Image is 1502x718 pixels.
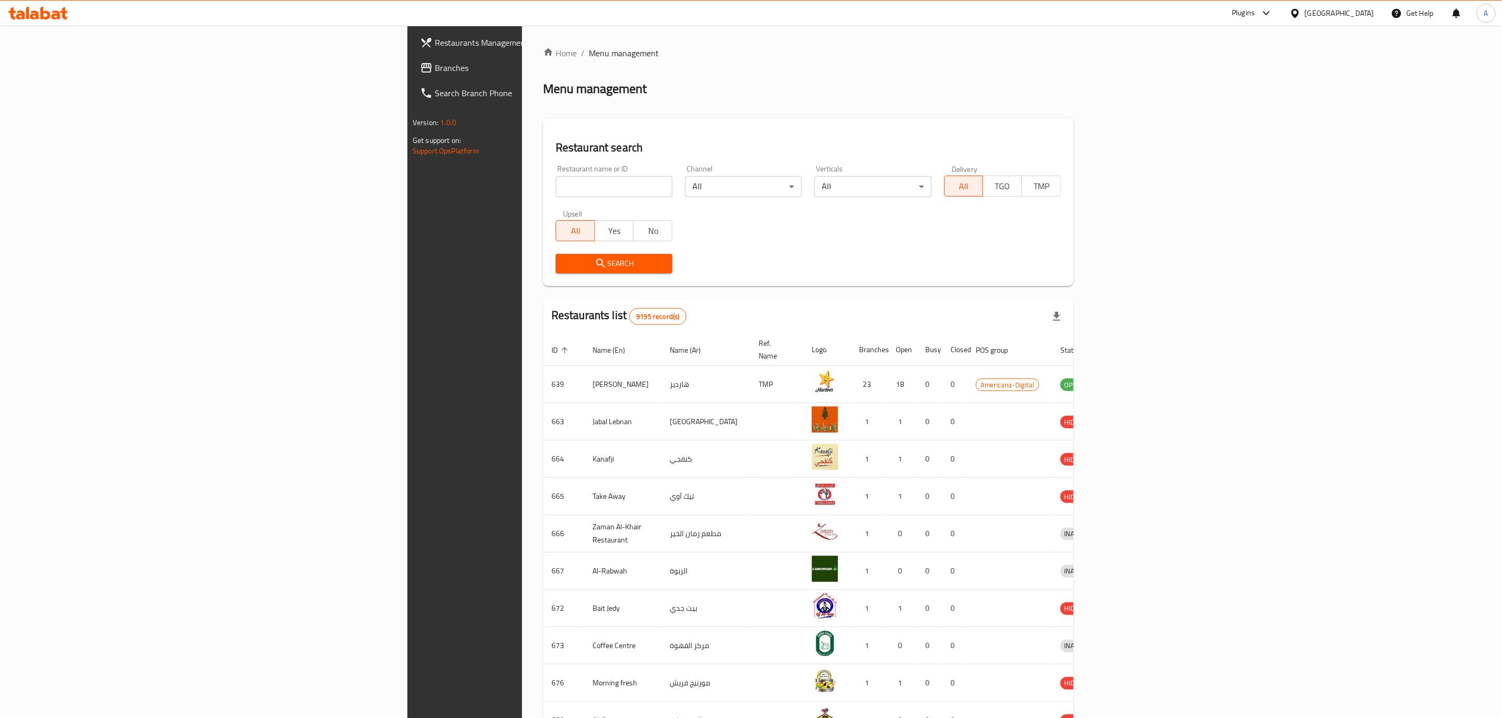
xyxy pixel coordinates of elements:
[887,627,917,664] td: 0
[556,254,672,273] button: Search
[1060,344,1095,356] span: Status
[543,47,1074,59] nav: breadcrumb
[633,220,672,241] button: No
[661,440,750,478] td: كنفجي
[661,627,750,664] td: مركز القهوة
[942,440,967,478] td: 0
[1060,565,1096,577] span: INACTIVE
[851,403,887,440] td: 1
[976,344,1021,356] span: POS group
[887,590,917,627] td: 1
[814,176,931,197] div: All
[983,176,1022,197] button: TGO
[661,552,750,590] td: الربوة
[952,165,978,172] label: Delivery
[1060,416,1092,428] span: HIDDEN
[942,590,967,627] td: 0
[661,590,750,627] td: بيت جدي
[1060,565,1096,578] div: INACTIVE
[551,344,571,356] span: ID
[917,440,942,478] td: 0
[412,30,658,55] a: Restaurants Management
[670,344,714,356] span: Name (Ar)
[942,515,967,552] td: 0
[851,440,887,478] td: 1
[917,627,942,664] td: 0
[917,664,942,702] td: 0
[599,223,630,239] span: Yes
[812,481,838,507] img: Take Away
[1026,179,1057,194] span: TMP
[1484,7,1488,19] span: A
[942,478,967,515] td: 0
[1060,602,1092,614] span: HIDDEN
[661,403,750,440] td: [GEOGRAPHIC_DATA]
[803,334,851,366] th: Logo
[560,223,591,239] span: All
[942,627,967,664] td: 0
[1060,640,1096,652] span: INACTIVE
[812,369,838,395] img: Hardee's
[917,334,942,366] th: Busy
[435,36,650,49] span: Restaurants Management
[976,379,1039,391] span: Americana-Digital
[917,552,942,590] td: 0
[435,61,650,74] span: Branches
[887,664,917,702] td: 1
[1060,379,1086,391] span: OPEN
[556,176,672,197] input: Search for restaurant name or ID..
[987,179,1018,194] span: TGO
[851,478,887,515] td: 1
[812,406,838,433] img: Jabal Lebnan
[630,312,686,322] span: 9195 record(s)
[942,366,967,403] td: 0
[412,55,658,80] a: Branches
[917,515,942,552] td: 0
[851,627,887,664] td: 1
[556,140,1061,156] h2: Restaurant search
[661,478,750,515] td: تيك آوي
[1060,454,1092,466] span: HIDDEN
[812,593,838,619] img: Bait Jedy
[851,552,887,590] td: 1
[661,515,750,552] td: مطعم زمان الخير
[759,337,791,362] span: Ref. Name
[917,590,942,627] td: 0
[661,664,750,702] td: مورنيج فريش
[812,668,838,694] img: Morning fresh
[413,144,479,158] a: Support.OpsPlatform
[435,87,650,99] span: Search Branch Phone
[563,210,583,217] label: Upsell
[887,334,917,366] th: Open
[1305,7,1374,19] div: [GEOGRAPHIC_DATA]
[942,552,967,590] td: 0
[812,444,838,470] img: Kanafji
[812,518,838,545] img: Zaman Al-Khair Restaurant
[917,366,942,403] td: 0
[887,403,917,440] td: 1
[887,552,917,590] td: 0
[1044,304,1069,329] div: Export file
[1060,453,1092,466] div: HIDDEN
[812,630,838,657] img: Coffee Centre
[887,478,917,515] td: 1
[1060,528,1096,540] span: INACTIVE
[942,334,967,366] th: Closed
[887,366,917,403] td: 18
[1021,176,1061,197] button: TMP
[1060,677,1092,690] div: HIDDEN
[887,515,917,552] td: 0
[1060,528,1096,540] div: INACTIVE
[851,590,887,627] td: 1
[551,307,687,325] h2: Restaurants list
[595,220,634,241] button: Yes
[412,80,658,106] a: Search Branch Phone
[1060,491,1092,503] span: HIDDEN
[851,366,887,403] td: 23
[556,220,595,241] button: All
[942,403,967,440] td: 0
